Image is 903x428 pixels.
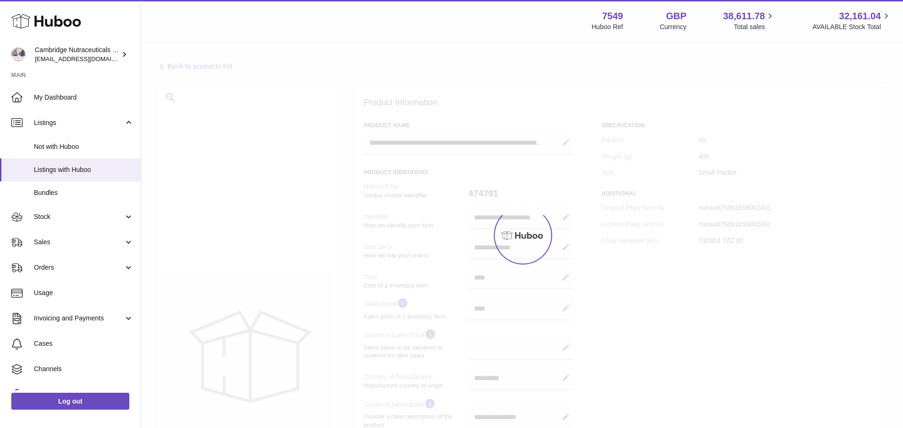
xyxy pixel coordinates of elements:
span: Settings [34,390,134,399]
span: Stock [34,212,124,221]
span: My Dashboard [34,93,134,102]
span: Invoicing and Payments [34,314,124,323]
span: Bundles [34,188,134,197]
span: AVAILABLE Stock Total [812,23,892,31]
span: Cases [34,339,134,348]
span: Usage [34,288,134,297]
span: [EMAIL_ADDRESS][DOMAIN_NAME] [35,55,138,62]
a: 38,611.78 Total sales [723,10,776,31]
span: 32,161.04 [839,10,881,23]
a: 32,161.04 AVAILABLE Stock Total [812,10,892,31]
div: Cambridge Nutraceuticals Ltd [35,46,119,63]
span: 38,611.78 [723,10,765,23]
span: Not with Huboo [34,142,134,151]
a: Log out [11,393,129,410]
span: Listings [34,118,124,127]
img: internalAdmin-7549@internal.huboo.com [11,47,25,62]
span: Sales [34,238,124,247]
span: Listings with Huboo [34,165,134,174]
span: Orders [34,263,124,272]
span: Total sales [734,23,776,31]
div: Currency [660,23,687,31]
strong: GBP [666,10,686,23]
strong: 7549 [602,10,623,23]
div: Huboo Ref [592,23,623,31]
span: Channels [34,365,134,374]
